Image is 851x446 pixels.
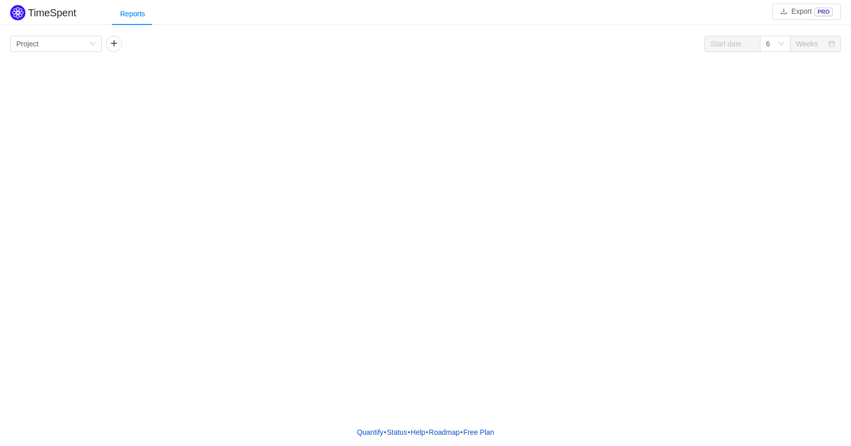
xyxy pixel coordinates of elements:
[384,428,386,436] span: •
[704,36,760,52] input: Start date
[829,41,835,48] i: icon: calendar
[356,425,384,440] a: Quantify
[90,41,96,48] i: icon: down
[778,41,784,48] i: icon: down
[28,7,76,18] h2: TimeSpent
[796,36,818,51] div: Weeks
[106,36,122,52] button: icon: plus
[408,428,410,436] span: •
[429,425,461,440] a: Roadmap
[772,4,841,20] button: icon: downloadExportPRO
[16,36,39,51] div: Project
[112,3,153,25] div: Reports
[426,428,429,436] span: •
[460,428,463,436] span: •
[386,425,408,440] a: Status
[463,425,495,440] button: Free Plan
[410,425,426,440] a: Help
[766,36,770,51] div: 6
[10,5,25,20] img: Quantify logo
